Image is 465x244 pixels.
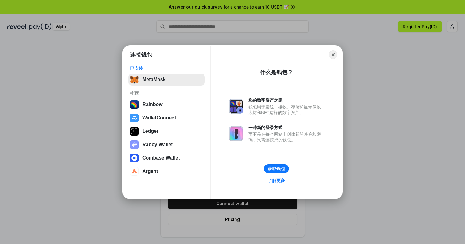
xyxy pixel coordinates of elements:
img: svg+xml,%3Csvg%20xmlns%3D%22http%3A%2F%2Fwww.w3.org%2F2000%2Fsvg%22%20width%3D%2228%22%20height%3... [130,127,139,136]
div: 而不是在每个网站上创建新的账户和密码，只需连接您的钱包。 [248,132,324,143]
div: 您的数字资产之家 [248,98,324,103]
button: Ledger [128,125,205,137]
img: svg+xml,%3Csvg%20xmlns%3D%22http%3A%2F%2Fwww.w3.org%2F2000%2Fsvg%22%20fill%3D%22none%22%20viewBox... [229,99,243,114]
div: 一种新的登录方式 [248,125,324,130]
button: Rabby Wallet [128,139,205,151]
button: Argent [128,165,205,177]
div: 已安装 [130,66,203,71]
div: Ledger [142,129,158,134]
img: svg+xml,%3Csvg%20fill%3D%22none%22%20height%3D%2233%22%20viewBox%3D%220%200%2035%2033%22%20width%... [130,75,139,84]
button: Rainbow [128,98,205,111]
button: MetaMask [128,74,205,86]
div: Rabby Wallet [142,142,173,147]
img: svg+xml,%3Csvg%20xmlns%3D%22http%3A%2F%2Fwww.w3.org%2F2000%2Fsvg%22%20fill%3D%22none%22%20viewBox... [130,140,139,149]
h1: 连接钱包 [130,51,152,58]
div: 钱包用于发送、接收、存储和显示像以太坊和NFT这样的数字资产。 [248,104,324,115]
div: 了解更多 [268,178,285,183]
div: Rainbow [142,102,163,107]
div: 什么是钱包？ [260,69,293,76]
div: 获取钱包 [268,166,285,171]
img: svg+xml,%3Csvg%20width%3D%2228%22%20height%3D%2228%22%20viewBox%3D%220%200%2028%2028%22%20fill%3D... [130,154,139,162]
img: svg+xml,%3Csvg%20width%3D%2228%22%20height%3D%2228%22%20viewBox%3D%220%200%2028%2028%22%20fill%3D... [130,114,139,122]
div: MetaMask [142,77,165,82]
img: svg+xml,%3Csvg%20width%3D%2228%22%20height%3D%2228%22%20viewBox%3D%220%200%2028%2028%22%20fill%3D... [130,167,139,176]
div: 推荐 [130,91,203,96]
button: WalletConnect [128,112,205,124]
img: svg+xml,%3Csvg%20xmlns%3D%22http%3A%2F%2Fwww.w3.org%2F2000%2Fsvg%22%20fill%3D%22none%22%20viewBox... [229,126,243,141]
div: WalletConnect [142,115,176,121]
button: Coinbase Wallet [128,152,205,164]
div: Coinbase Wallet [142,155,180,161]
div: Argent [142,169,158,174]
img: svg+xml,%3Csvg%20width%3D%22120%22%20height%3D%22120%22%20viewBox%3D%220%200%20120%20120%22%20fil... [130,100,139,109]
button: Close [329,50,337,59]
button: 获取钱包 [264,164,289,173]
a: 了解更多 [264,177,289,184]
